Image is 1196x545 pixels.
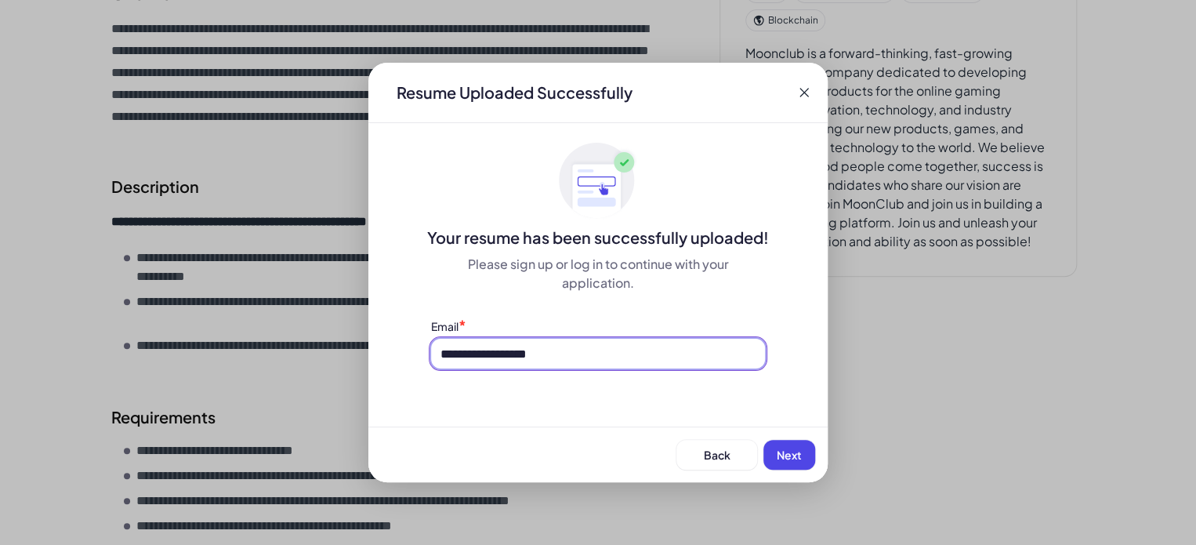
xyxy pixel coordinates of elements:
img: ApplyedMaskGroup3.svg [559,142,637,220]
div: Please sign up or log in to continue with your application. [431,255,765,292]
button: Next [763,440,815,470]
button: Back [676,440,757,470]
span: Next [777,448,802,462]
div: Resume Uploaded Successfully [384,82,645,104]
div: Your resume has been successfully uploaded! [368,227,828,249]
label: Email [431,319,458,333]
span: Back [704,448,730,462]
